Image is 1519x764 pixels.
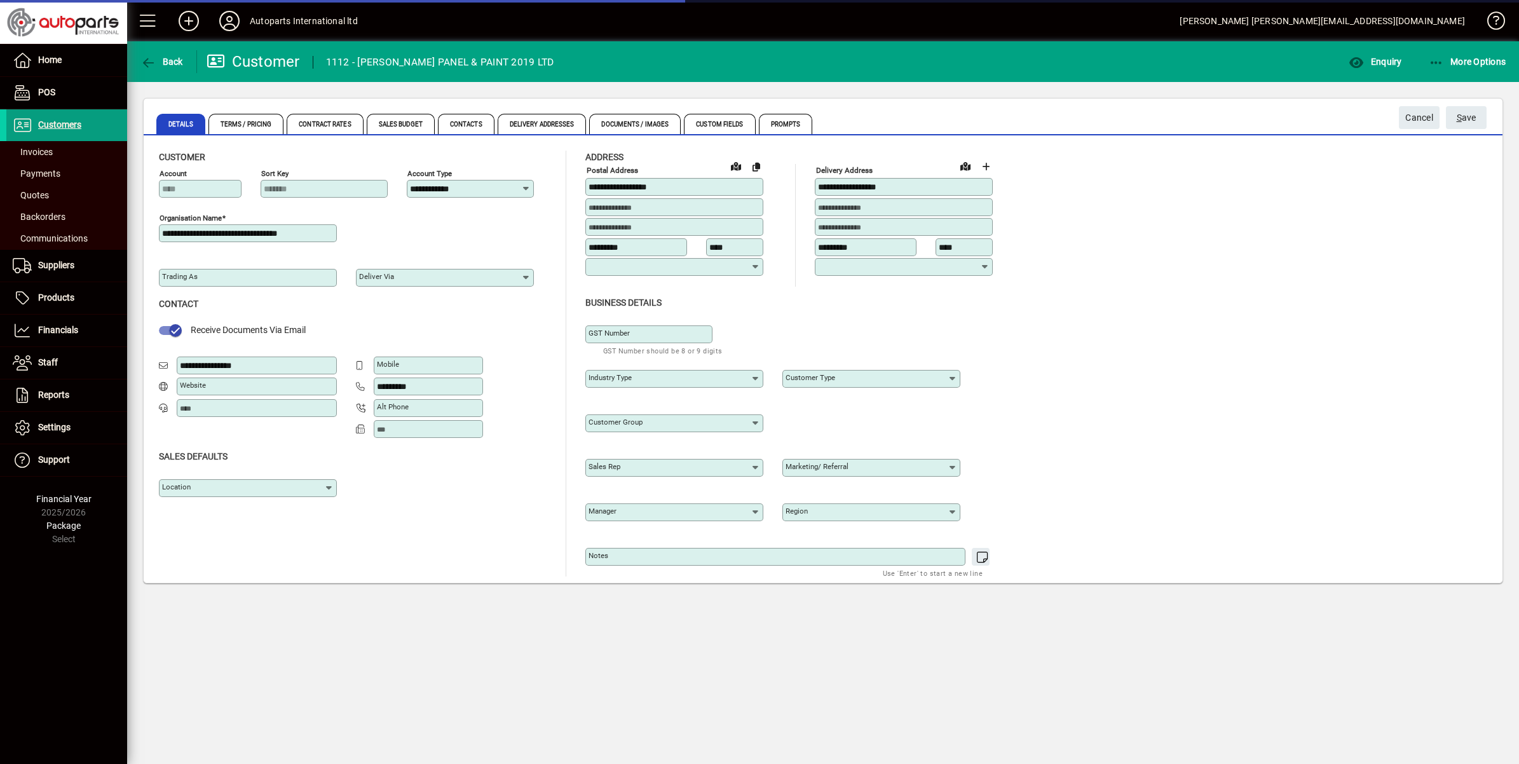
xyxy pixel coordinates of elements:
span: Payments [13,168,60,179]
a: Financials [6,315,127,346]
div: [PERSON_NAME] [PERSON_NAME][EMAIL_ADDRESS][DOMAIN_NAME] [1180,11,1465,31]
span: Sales Budget [367,114,435,134]
mat-label: Website [180,381,206,390]
a: View on map [726,156,746,176]
a: Settings [6,412,127,444]
mat-label: Industry type [589,373,632,382]
span: Prompts [759,114,813,134]
span: Reports [38,390,69,400]
mat-label: Trading as [162,272,198,281]
app-page-header-button: Back [127,50,197,73]
span: S [1457,113,1462,123]
span: Communications [13,233,88,243]
mat-label: Account [160,169,187,178]
a: Knowledge Base [1478,3,1503,44]
mat-label: Account Type [407,169,452,178]
mat-label: Customer type [786,373,835,382]
span: Customers [38,119,81,130]
mat-label: Location [162,482,191,491]
span: Backorders [13,212,65,222]
span: Address [585,152,623,162]
span: Contract Rates [287,114,363,134]
span: More Options [1429,57,1506,67]
mat-label: Organisation name [160,214,222,222]
button: Back [137,50,186,73]
button: Add [168,10,209,32]
button: Choose address [976,156,996,177]
span: Invoices [13,147,53,157]
mat-hint: GST Number should be 8 or 9 digits [603,343,723,358]
mat-label: Sales rep [589,462,620,471]
span: Sales defaults [159,451,228,461]
div: Autoparts International ltd [250,11,358,31]
a: Staff [6,347,127,379]
a: Home [6,44,127,76]
button: Enquiry [1345,50,1405,73]
a: View on map [955,156,976,176]
a: Reports [6,379,127,411]
span: Settings [38,422,71,432]
span: Documents / Images [589,114,681,134]
button: Save [1446,106,1487,129]
button: Copy to Delivery address [746,156,766,177]
a: POS [6,77,127,109]
a: Support [6,444,127,476]
span: Terms / Pricing [208,114,284,134]
a: Communications [6,228,127,249]
button: More Options [1426,50,1509,73]
mat-label: Region [786,507,808,515]
span: Custom Fields [684,114,755,134]
span: Cancel [1405,107,1433,128]
a: Quotes [6,184,127,206]
span: Staff [38,357,58,367]
mat-label: Marketing/ Referral [786,462,848,471]
span: Business details [585,297,662,308]
mat-label: GST Number [589,329,630,338]
span: Quotes [13,190,49,200]
span: Contacts [438,114,494,134]
span: Products [38,292,74,303]
mat-label: Alt Phone [377,402,409,411]
button: Profile [209,10,250,32]
span: Financial Year [36,494,92,504]
span: Delivery Addresses [498,114,587,134]
a: Invoices [6,141,127,163]
a: Suppliers [6,250,127,282]
a: Payments [6,163,127,184]
span: POS [38,87,55,97]
mat-label: Manager [589,507,616,515]
a: Products [6,282,127,314]
mat-label: Notes [589,551,608,560]
div: Customer [207,51,300,72]
div: 1112 - [PERSON_NAME] PANEL & PAINT 2019 LTD [326,52,554,72]
span: Package [46,521,81,531]
span: Details [156,114,205,134]
span: Enquiry [1349,57,1401,67]
mat-label: Customer group [589,418,643,426]
mat-label: Deliver via [359,272,394,281]
mat-label: Sort key [261,169,289,178]
a: Backorders [6,206,127,228]
span: ave [1457,107,1476,128]
span: Contact [159,299,198,309]
mat-hint: Use 'Enter' to start a new line [883,566,983,580]
span: Receive Documents Via Email [191,325,306,335]
span: Financials [38,325,78,335]
span: Back [140,57,183,67]
span: Home [38,55,62,65]
span: Suppliers [38,260,74,270]
button: Cancel [1399,106,1440,129]
span: Support [38,454,70,465]
span: Customer [159,152,205,162]
mat-label: Mobile [377,360,399,369]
